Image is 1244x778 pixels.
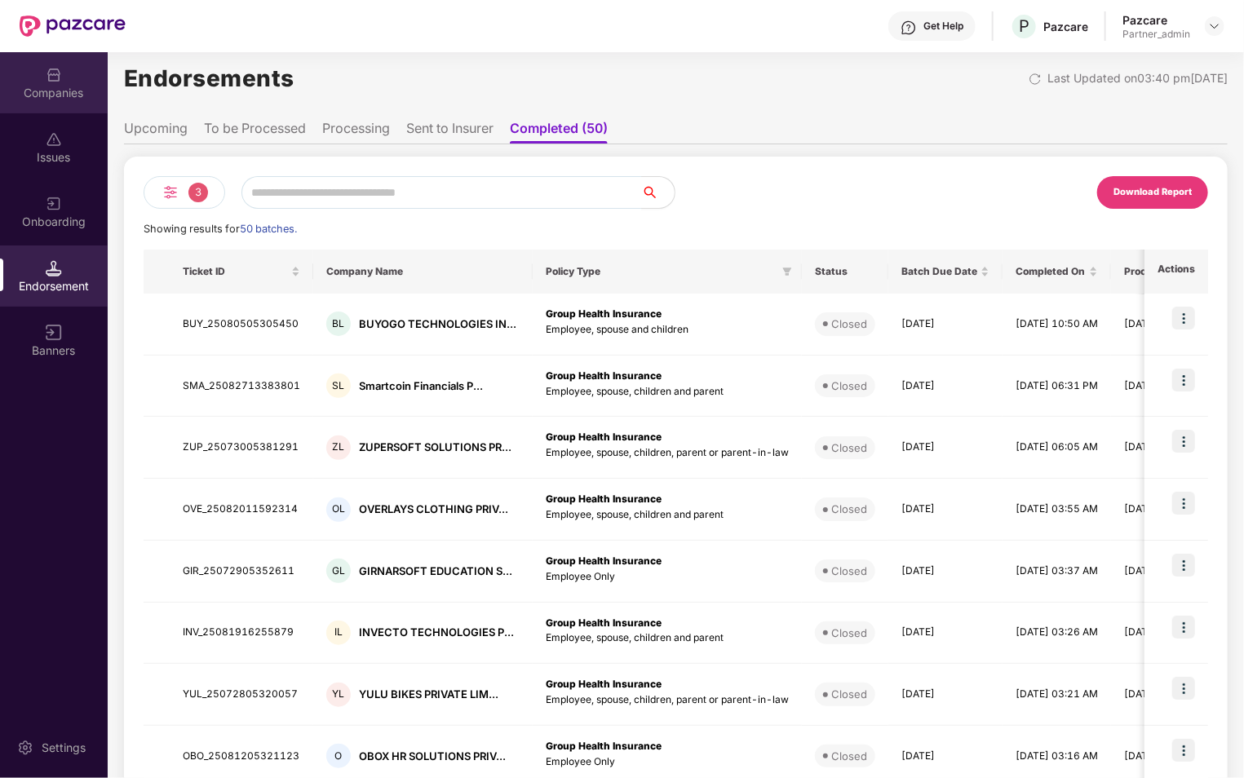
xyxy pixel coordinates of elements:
td: YUL_25072805320057 [170,664,313,726]
span: 50 batches. [240,223,297,235]
td: INV_25081916255879 [170,603,313,665]
td: [DATE] [888,356,1003,418]
li: Completed (50) [510,120,608,144]
div: Partner_admin [1122,28,1190,41]
th: Ticket ID [170,250,313,294]
img: svg+xml;base64,PHN2ZyBpZD0iU2V0dGluZy0yMHgyMCIgeG1sbnM9Imh0dHA6Ly93d3cudzMub3JnLzIwMDAvc3ZnIiB3aW... [17,740,33,756]
img: svg+xml;base64,PHN2ZyBpZD0iSXNzdWVzX2Rpc2FibGVkIiB4bWxucz0iaHR0cDovL3d3dy53My5vcmcvMjAwMC9zdmciIH... [46,131,62,148]
b: Group Health Insurance [546,493,662,505]
div: Get Help [923,20,963,33]
div: Smartcoin Financials P... [359,378,483,394]
b: Group Health Insurance [546,678,662,690]
th: Actions [1144,250,1208,294]
img: New Pazcare Logo [20,15,126,37]
div: YL [326,683,351,707]
img: icon [1172,739,1195,762]
td: [DATE] 03:37 AM [1003,541,1111,603]
div: Settings [37,740,91,756]
th: Batch Due Date [888,250,1003,294]
div: Closed [831,686,867,702]
img: icon [1172,369,1195,391]
li: Processing [322,120,390,144]
img: svg+xml;base64,PHN2ZyB3aWR0aD0iMTQuNSIgaGVpZ2h0PSIxNC41IiB2aWV3Qm94PSIwIDAgMTYgMTYiIGZpbGw9Im5vbm... [46,260,62,276]
td: ZUP_25073005381291 [170,417,313,479]
b: Group Health Insurance [546,307,662,320]
td: [DATE] 03:21 AM [1003,664,1111,726]
th: Status [802,250,888,294]
div: Download Report [1113,185,1192,200]
td: GIR_25072905352611 [170,541,313,603]
td: [DATE] 03:26 AM [1003,603,1111,665]
div: OL [326,497,351,522]
div: Pazcare [1043,19,1088,34]
span: filter [779,262,795,281]
img: svg+xml;base64,PHN2ZyB3aWR0aD0iMjAiIGhlaWdodD0iMjAiIHZpZXdCb3g9IjAgMCAyMCAyMCIgZmlsbD0ibm9uZSIgeG... [46,196,62,212]
td: [DATE] 04:21 PM [1111,603,1220,665]
img: icon [1172,616,1195,639]
img: icon [1172,677,1195,700]
li: Sent to Insurer [406,120,494,144]
img: icon [1172,492,1195,515]
img: icon [1172,554,1195,577]
td: [DATE] 10:50 AM [1003,294,1111,356]
td: [DATE] 06:31 PM [1003,356,1111,418]
span: 3 [188,183,208,202]
td: [DATE] 11:00 AM [1111,417,1220,479]
div: ZUPERSOFT SOLUTIONS PR... [359,440,511,455]
span: Processed On [1124,265,1194,278]
span: Ticket ID [183,265,288,278]
span: Policy Type [546,265,776,278]
b: Group Health Insurance [546,617,662,629]
td: [DATE] [888,479,1003,541]
p: Employee, spouse, children, parent or parent-in-law [546,445,789,461]
div: OBOX HR SOLUTIONS PRIV... [359,749,506,764]
td: [DATE] [888,541,1003,603]
button: search [641,176,675,209]
p: Employee Only [546,569,789,585]
div: ZL [326,435,351,460]
div: Closed [831,563,867,579]
div: Closed [831,625,867,641]
img: icon [1172,307,1195,329]
span: Showing results for [144,223,297,235]
p: Employee, spouse, children, parent or parent-in-law [546,692,789,708]
li: To be Processed [204,120,306,144]
span: Completed On [1016,265,1086,278]
td: OVE_25082011592314 [170,479,313,541]
div: INVECTO TECHNOLOGIES P... [359,625,514,640]
td: SMA_25082713383801 [170,356,313,418]
div: Closed [831,501,867,517]
p: Employee, spouse, children and parent [546,630,789,646]
td: [DATE] [888,603,1003,665]
span: filter [782,267,792,276]
div: YULU BIKES PRIVATE LIM... [359,687,498,702]
div: Closed [831,748,867,764]
td: [DATE] 07:21 PM [1111,294,1220,356]
div: Closed [831,440,867,456]
td: [DATE] 06:05 AM [1003,417,1111,479]
p: Employee Only [546,754,789,770]
div: Closed [831,316,867,332]
b: Group Health Insurance [546,369,662,382]
div: O [326,744,351,768]
td: [DATE] [888,417,1003,479]
td: BUY_25080505305450 [170,294,313,356]
td: [DATE] 04:28 PM [1111,541,1220,603]
img: svg+xml;base64,PHN2ZyBpZD0iRHJvcGRvd24tMzJ4MzIiIHhtbG5zPSJodHRwOi8vd3d3LnczLm9yZy8yMDAwL3N2ZyIgd2... [1208,20,1221,33]
p: Employee, spouse and children [546,322,789,338]
img: svg+xml;base64,PHN2ZyB3aWR0aD0iMTYiIGhlaWdodD0iMTYiIHZpZXdCb3g9IjAgMCAxNiAxNiIgZmlsbD0ibm9uZSIgeG... [46,325,62,341]
div: Pazcare [1122,12,1190,28]
div: GIRNARSOFT EDUCATION S... [359,564,512,579]
div: GL [326,559,351,583]
img: svg+xml;base64,PHN2ZyBpZD0iUmVsb2FkLTMyeDMyIiB4bWxucz0iaHR0cDovL3d3dy53My5vcmcvMjAwMC9zdmciIHdpZH... [1029,73,1042,86]
td: [DATE] 10:42 AM [1111,479,1220,541]
h1: Endorsements [124,60,294,96]
div: Last Updated on 03:40 pm[DATE] [1047,69,1228,87]
b: Group Health Insurance [546,740,662,752]
img: icon [1172,430,1195,453]
b: Group Health Insurance [546,555,662,567]
th: Company Name [313,250,533,294]
img: svg+xml;base64,PHN2ZyBpZD0iSGVscC0zMngzMiIgeG1sbnM9Imh0dHA6Ly93d3cudzMub3JnLzIwMDAvc3ZnIiB3aWR0aD... [901,20,917,36]
span: Batch Due Date [901,265,977,278]
td: [DATE] [888,664,1003,726]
